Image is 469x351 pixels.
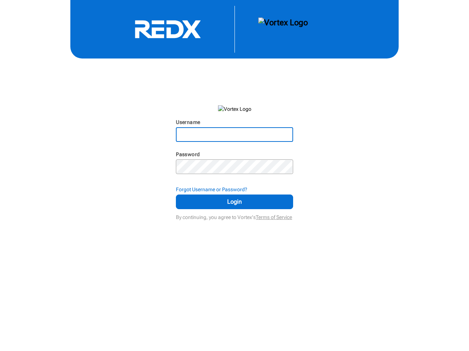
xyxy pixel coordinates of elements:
div: Forgot Username or Password? [176,186,293,193]
span: Login [185,197,284,206]
label: Username [176,119,200,125]
strong: Forgot Username or Password? [176,186,247,192]
div: By continuing, you agree to Vortex's [176,211,293,221]
button: Login [176,195,293,209]
img: Vortex Logo [218,105,251,113]
svg: RedX Logo [113,20,223,39]
label: Password [176,151,200,157]
img: Vortex Logo [258,18,308,41]
a: Terms of Service [256,214,292,220]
